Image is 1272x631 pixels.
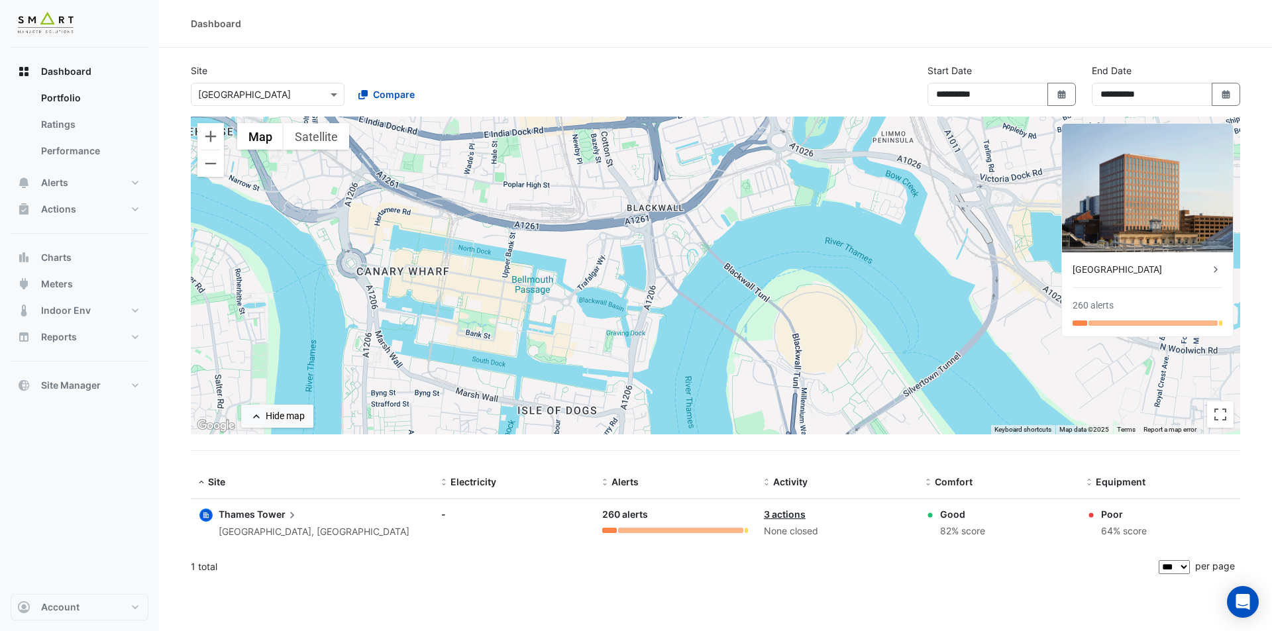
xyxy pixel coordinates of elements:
[30,111,148,138] a: Ratings
[237,123,284,150] button: Show street map
[30,85,148,111] a: Portfolio
[41,251,72,264] span: Charts
[41,330,77,344] span: Reports
[257,507,299,522] span: Tower
[1059,426,1109,433] span: Map data ©2025
[11,271,148,297] button: Meters
[41,277,73,291] span: Meters
[17,330,30,344] app-icon: Reports
[241,405,313,428] button: Hide map
[41,65,91,78] span: Dashboard
[17,176,30,189] app-icon: Alerts
[266,409,305,423] div: Hide map
[1143,426,1196,433] a: Report a map error
[11,85,148,170] div: Dashboard
[1056,89,1068,100] fa-icon: Select Date
[17,203,30,216] app-icon: Actions
[1207,401,1234,428] button: Toggle fullscreen view
[191,550,1156,583] div: 1 total
[11,297,148,324] button: Indoor Env
[17,251,30,264] app-icon: Charts
[450,476,496,487] span: Electricity
[441,507,587,521] div: -
[1101,524,1147,539] div: 64% score
[11,196,148,222] button: Actions
[208,476,225,487] span: Site
[197,150,224,177] button: Zoom out
[1073,263,1209,277] div: [GEOGRAPHIC_DATA]
[17,65,30,78] app-icon: Dashboard
[41,176,68,189] span: Alerts
[350,83,423,106] button: Compare
[30,138,148,164] a: Performance
[17,379,30,392] app-icon: Site Manager
[16,11,76,37] img: Company Logo
[11,594,148,620] button: Account
[1073,299,1114,313] div: 260 alerts
[284,123,349,150] button: Show satellite imagery
[41,379,101,392] span: Site Manager
[11,324,148,350] button: Reports
[17,304,30,317] app-icon: Indoor Env
[191,64,207,77] label: Site
[1096,476,1145,487] span: Equipment
[994,425,1051,434] button: Keyboard shortcuts
[1101,507,1147,521] div: Poor
[1195,560,1235,571] span: per page
[11,58,148,85] button: Dashboard
[191,17,241,30] div: Dashboard
[1062,124,1233,252] img: Thames Tower
[611,476,639,487] span: Alerts
[219,524,409,540] div: [GEOGRAPHIC_DATA], [GEOGRAPHIC_DATA]
[764,509,806,520] a: 3 actions
[927,64,972,77] label: Start Date
[373,87,415,101] span: Compare
[41,601,79,614] span: Account
[764,524,910,539] div: None closed
[940,524,985,539] div: 82% score
[773,476,808,487] span: Activity
[219,509,255,520] span: Thames
[41,304,91,317] span: Indoor Env
[1092,64,1132,77] label: End Date
[11,170,148,196] button: Alerts
[1220,89,1232,100] fa-icon: Select Date
[1117,426,1136,433] a: Terms (opens in new tab)
[602,507,748,522] div: 260 alerts
[17,277,30,291] app-icon: Meters
[41,203,76,216] span: Actions
[194,417,238,434] img: Google
[194,417,238,434] a: Open this area in Google Maps (opens a new window)
[11,244,148,271] button: Charts
[935,476,973,487] span: Comfort
[940,507,985,521] div: Good
[1227,586,1259,618] div: Open Intercom Messenger
[197,123,224,150] button: Zoom in
[11,372,148,399] button: Site Manager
